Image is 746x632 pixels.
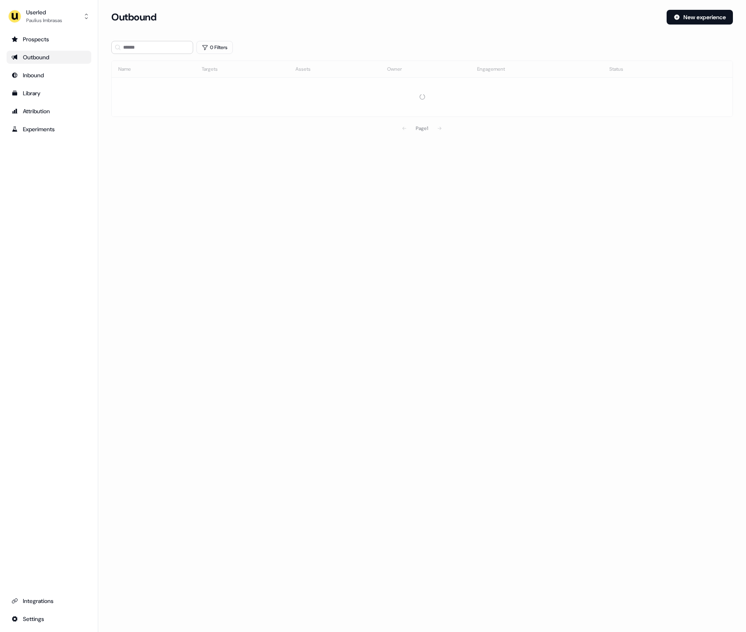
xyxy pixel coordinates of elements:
a: Go to integrations [7,612,91,625]
div: Inbound [11,71,86,79]
div: Prospects [11,35,86,43]
div: Attribution [11,107,86,115]
a: Go to Inbound [7,69,91,82]
button: UserledPaulius Imbrasas [7,7,91,26]
div: Library [11,89,86,97]
a: Go to prospects [7,33,91,46]
div: Settings [11,615,86,623]
div: Paulius Imbrasas [26,16,62,25]
a: Go to attribution [7,105,91,118]
a: Go to integrations [7,594,91,607]
button: 0 Filters [196,41,233,54]
div: Outbound [11,53,86,61]
h3: Outbound [111,11,156,23]
a: Go to outbound experience [7,51,91,64]
div: Integrations [11,597,86,605]
a: Go to templates [7,87,91,100]
button: New experience [667,10,733,25]
div: Userled [26,8,62,16]
div: Experiments [11,125,86,133]
a: Go to experiments [7,123,91,136]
